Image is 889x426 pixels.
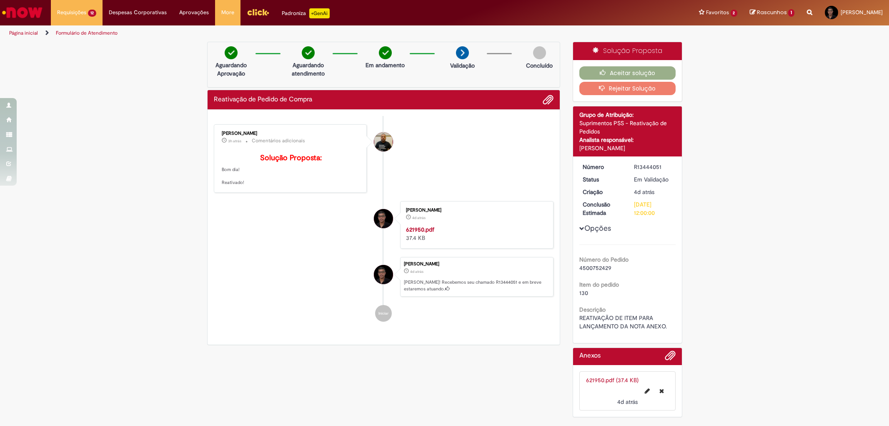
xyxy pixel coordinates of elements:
a: 621950.pdf [406,226,434,233]
time: 25/08/2025 12:23:59 [634,188,654,196]
ul: Trilhas de página [6,25,586,41]
p: Em andamento [366,61,405,69]
p: Concluído [526,61,553,70]
span: 3h atrás [228,139,241,144]
h2: Reativação de Pedido de Compra Histórico de tíquete [214,96,312,103]
b: Número do Pedido [579,256,629,263]
span: Aprovações [179,8,209,17]
b: Descrição [579,306,606,313]
button: Excluir 621950.pdf [654,384,669,398]
img: check-circle-green.png [379,46,392,59]
div: Padroniza [282,8,330,18]
span: 1 [788,9,794,17]
img: ServiceNow [1,4,44,21]
a: 621950.pdf (37.4 KB) [586,376,639,384]
div: Weldon Santos Barreto [374,265,393,284]
b: Item do pedido [579,281,619,288]
time: 25/08/2025 12:23:57 [412,215,426,220]
div: [PERSON_NAME] [579,144,676,152]
div: Gabriel Castelo Rainiak [374,132,393,151]
span: 2 [731,10,738,17]
div: [PERSON_NAME] [222,131,361,136]
p: Aguardando Aprovação [211,61,251,78]
button: Adicionar anexos [665,350,676,365]
div: Grupo de Atribuição: [579,111,676,119]
li: Weldon Santos Barreto [214,257,554,297]
p: Validação [450,61,475,70]
button: Editar nome de arquivo 621950.pdf [640,384,655,398]
div: [PERSON_NAME] [406,208,545,213]
p: Bom dia! Reativado! [222,154,361,186]
div: 25/08/2025 12:23:59 [634,188,673,196]
img: click_logo_yellow_360x200.png [247,6,269,18]
span: Despesas Corporativas [109,8,167,17]
div: Em Validação [634,175,673,184]
span: More [221,8,234,17]
dt: Criação [576,188,628,196]
span: 130 [579,289,588,297]
span: 4d atrás [634,188,654,196]
div: Analista responsável: [579,136,676,144]
img: check-circle-green.png [302,46,315,59]
h2: Anexos [579,352,601,360]
span: 4d atrás [412,215,426,220]
span: 12 [88,10,96,17]
a: Rascunhos [750,9,794,17]
small: Comentários adicionais [252,137,305,144]
p: Aguardando atendimento [288,61,328,78]
img: check-circle-green.png [225,46,238,59]
dt: Status [576,175,628,184]
button: Adicionar anexos [543,94,553,105]
div: [DATE] 12:00:00 [634,200,673,217]
span: Favoritos [706,8,729,17]
span: 4d atrás [617,398,638,406]
span: 4500752429 [579,264,611,272]
span: Requisições [57,8,86,17]
dt: Conclusão Estimada [576,200,628,217]
dt: Número [576,163,628,171]
div: R13444051 [634,163,673,171]
a: Formulário de Atendimento [56,30,118,36]
img: img-circle-grey.png [533,46,546,59]
img: arrow-next.png [456,46,469,59]
span: 4d atrás [410,269,423,274]
ul: Histórico de tíquete [214,116,554,330]
div: Solução Proposta [573,42,682,60]
button: Aceitar solução [579,66,676,80]
a: Página inicial [9,30,38,36]
div: Suprimentos PSS - Reativação de Pedidos [579,119,676,136]
span: REATIVAÇÃO DE ITEM PARA LANÇAMENTO DA NOTA ANEXO. [579,314,667,330]
span: [PERSON_NAME] [841,9,883,16]
div: [PERSON_NAME] [404,262,549,267]
div: 37.4 KB [406,225,545,242]
p: +GenAi [309,8,330,18]
time: 25/08/2025 12:23:59 [410,269,423,274]
time: 25/08/2025 12:23:57 [617,398,638,406]
b: Solução Proposta: [260,153,322,163]
p: [PERSON_NAME]! Recebemos seu chamado R13444051 e em breve estaremos atuando. [404,279,549,292]
span: Rascunhos [757,8,787,16]
time: 28/08/2025 11:52:47 [228,139,241,144]
button: Rejeitar Solução [579,82,676,95]
div: Weldon Santos Barreto [374,209,393,228]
